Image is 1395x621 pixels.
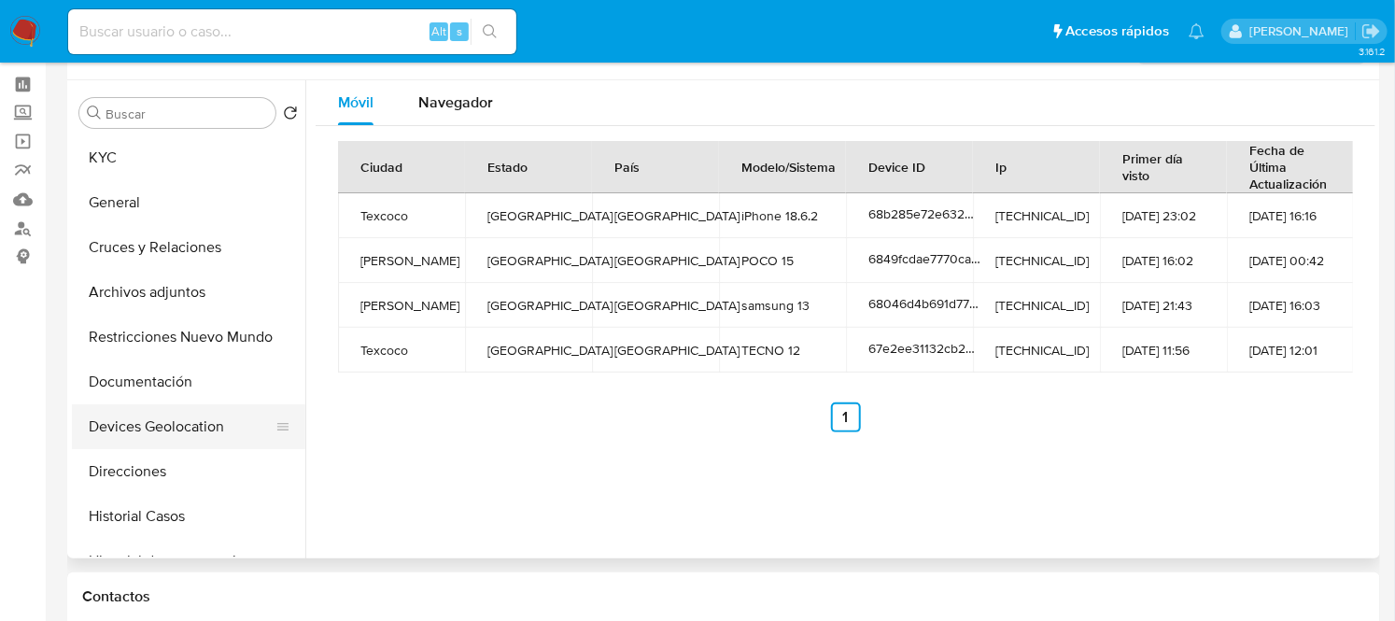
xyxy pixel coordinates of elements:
[719,141,846,193] th: Modelo/Sistema
[72,360,305,404] button: Documentación
[1189,23,1205,39] a: Notificaciones
[72,315,305,360] button: Restricciones Nuevo Mundo
[1100,141,1227,193] th: Primer día visto
[338,92,373,113] span: Móvil
[418,92,493,113] span: Navegador
[338,283,465,328] td: [PERSON_NAME]
[1227,328,1354,373] td: [DATE] 12:01
[719,238,846,283] td: POCO 15
[973,328,1100,373] td: [TECHNICAL_ID]
[72,449,305,494] button: Direcciones
[868,249,1026,268] span: 6849fcdae7770ca0a811b4f1
[592,283,719,328] td: [GEOGRAPHIC_DATA]
[471,19,509,45] button: search-icon
[465,238,592,283] td: [GEOGRAPHIC_DATA]
[846,141,973,193] th: Device ID
[719,328,846,373] td: TECNO 12
[82,587,1365,606] h1: Contactos
[338,193,465,238] td: Texcoco
[72,135,305,180] button: KYC
[1100,238,1227,283] td: [DATE] 16:02
[457,22,462,40] span: s
[973,238,1100,283] td: [TECHNICAL_ID]
[316,80,1375,125] div: Tabs
[973,283,1100,328] td: [TECHNICAL_ID]
[106,106,268,122] input: Buscar
[1100,328,1227,373] td: [DATE] 11:56
[1227,283,1354,328] td: [DATE] 16:03
[72,270,305,315] button: Archivos adjuntos
[1249,22,1355,40] p: fernando.ftapiamartinez@mercadolibre.com.mx
[87,106,102,120] button: Buscar
[868,294,1041,313] span: 68046d4b691d77c64e46bcb7
[592,193,719,238] td: [GEOGRAPHIC_DATA]
[868,339,1031,358] span: 67e2ee31132cb2016d9fda81
[72,494,305,539] button: Historial Casos
[973,193,1100,238] td: [TECHNICAL_ID]
[973,141,1100,193] th: Ip
[338,141,465,193] th: Ciudad
[68,20,516,44] input: Buscar usuario o caso...
[1100,193,1227,238] td: [DATE] 23:02
[338,328,465,373] td: Texcoco
[868,205,1044,223] span: 68b285e72e632b00fee2c3d2
[1361,21,1381,41] a: Salir
[1359,44,1386,59] span: 3.161.2
[465,283,592,328] td: [GEOGRAPHIC_DATA]
[1227,238,1354,283] td: [DATE] 00:42
[465,141,592,193] th: Estado
[465,328,592,373] td: [GEOGRAPHIC_DATA]
[1227,193,1354,238] td: [DATE] 16:16
[465,193,592,238] td: [GEOGRAPHIC_DATA]
[72,180,305,225] button: General
[283,106,298,126] button: Volver al orden por defecto
[72,225,305,270] button: Cruces y Relaciones
[719,283,846,328] td: samsung 13
[72,539,305,584] button: Historial de conversaciones
[592,328,719,373] td: [GEOGRAPHIC_DATA]
[431,22,446,40] span: Alt
[1065,21,1170,41] span: Accesos rápidos
[338,238,465,283] td: [PERSON_NAME]
[338,402,1353,432] nav: Paginación
[592,141,719,193] th: País
[1227,141,1354,193] th: Fecha de Última Actualización
[831,402,861,432] a: Ir a la página 1
[719,193,846,238] td: iPhone 18.6.2
[592,238,719,283] td: [GEOGRAPHIC_DATA]
[1100,283,1227,328] td: [DATE] 21:43
[72,404,290,449] button: Devices Geolocation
